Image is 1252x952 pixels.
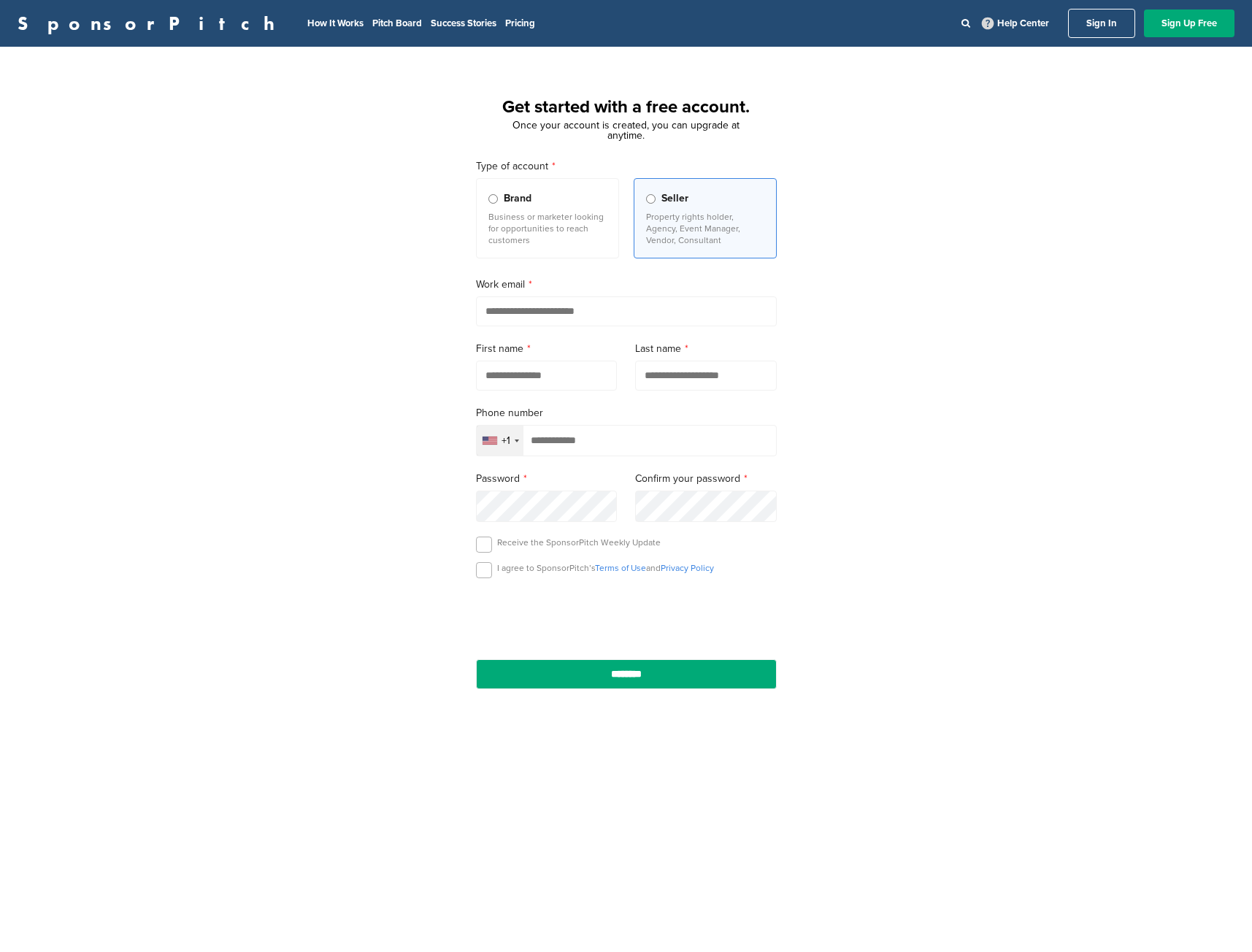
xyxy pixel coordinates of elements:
[543,595,710,638] iframe: reCAPTCHA
[502,436,510,446] div: +1
[1144,9,1234,37] a: Sign Up Free
[504,191,531,207] span: Brand
[307,18,364,29] a: How It Works
[505,18,535,29] a: Pricing
[458,94,794,120] h1: Get started with a free account.
[595,563,646,573] a: Terms of Use
[488,211,607,246] p: Business or marketer looking for opportunities to reach customers
[476,341,618,357] label: First name
[497,537,661,548] p: Receive the SponsorPitch Weekly Update
[476,471,618,487] label: Password
[635,471,777,487] label: Confirm your password
[476,277,777,293] label: Work email
[488,194,498,204] input: Brand Business or marketer looking for opportunities to reach customers
[476,405,777,421] label: Phone number
[661,191,688,207] span: Seller
[635,341,777,357] label: Last name
[18,14,284,33] a: SponsorPitch
[661,563,714,573] a: Privacy Policy
[646,211,764,246] p: Property rights holder, Agency, Event Manager, Vendor, Consultant
[431,18,496,29] a: Success Stories
[646,194,656,204] input: Seller Property rights holder, Agency, Event Manager, Vendor, Consultant
[979,15,1052,32] a: Help Center
[372,18,422,29] a: Pitch Board
[497,562,714,574] p: I agree to SponsorPitch’s and
[476,158,777,174] label: Type of account
[512,119,740,142] span: Once your account is created, you can upgrade at anytime.
[1068,9,1135,38] a: Sign In
[477,426,523,456] div: Selected country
